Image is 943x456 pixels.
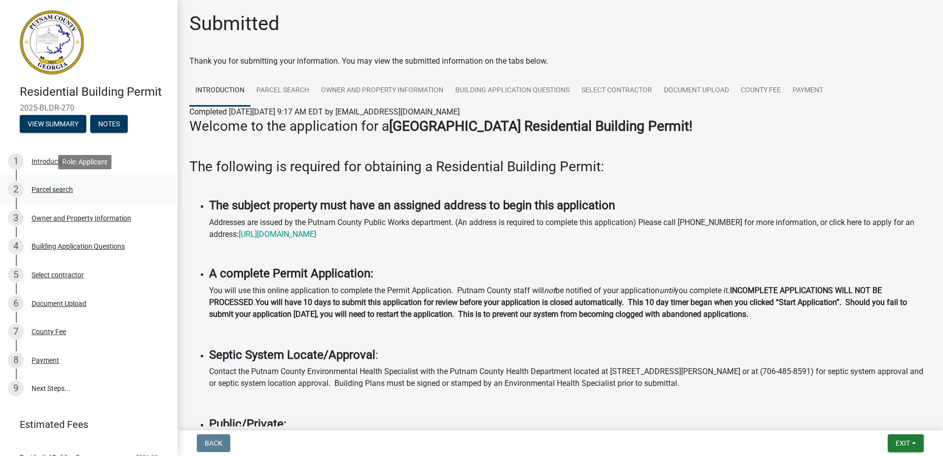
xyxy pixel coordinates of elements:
a: Payment [787,75,829,107]
div: 1 [8,153,24,169]
a: Select contractor [576,75,658,107]
span: 2025-BLDR-270 [20,103,158,113]
strong: [GEOGRAPHIC_DATA] Residential Building Permit! [389,118,692,134]
span: Completed [DATE][DATE] 9:17 AM EDT by [EMAIL_ADDRESS][DOMAIN_NAME] [189,107,460,116]
strong: Public/Private: [209,417,287,431]
div: County Fee [32,328,66,335]
strong: The subject property must have an assigned address to begin this application [209,198,615,212]
div: Document Upload [32,300,86,307]
div: 2 [8,182,24,197]
div: 5 [8,267,24,283]
p: Addresses are issued by the Putnam County Public Works department. (An address is required to com... [209,217,931,240]
wm-modal-confirm: Summary [20,120,86,128]
div: 7 [8,324,24,340]
div: 4 [8,238,24,254]
a: County Fee [735,75,787,107]
div: Payment [32,357,59,364]
img: Putnam County, Georgia [20,10,84,75]
div: Parcel search [32,186,73,193]
a: Parcel search [251,75,315,107]
div: Role: Applicant [58,155,111,169]
div: Select contractor [32,271,84,278]
strong: You will have 10 days to submit this application for review before your application is closed aut... [209,298,907,319]
h4: : [209,348,931,362]
button: Exit [888,434,924,452]
span: Exit [896,439,910,447]
p: Contact the Putnam County Environmental Health Specialist with the Putnam County Health Departmen... [209,366,931,389]
span: Back [205,439,222,447]
i: not [544,286,555,295]
a: Building Application Questions [449,75,576,107]
strong: Septic System Locate/Approval [209,348,375,362]
a: [URL][DOMAIN_NAME] [239,229,316,239]
i: until [659,286,675,295]
div: Thank you for submitting your information. You may view the submitted information on the tabs below. [189,55,931,67]
div: Owner and Property Information [32,215,131,222]
strong: A complete Permit Application: [209,266,373,280]
button: Back [197,434,230,452]
h3: The following is required for obtaining a Residential Building Permit: [189,158,931,175]
button: Notes [90,115,128,133]
button: View Summary [20,115,86,133]
div: 3 [8,210,24,226]
div: 9 [8,380,24,396]
a: Introduction [189,75,251,107]
div: Building Application Questions [32,243,125,250]
wm-modal-confirm: Notes [90,120,128,128]
div: 8 [8,352,24,368]
h4: Residential Building Permit [20,85,170,99]
a: Owner and Property Information [315,75,449,107]
strong: INCOMPLETE APPLICATIONS WILL NOT BE PROCESSED [209,286,882,307]
div: Introduction [32,158,70,165]
a: Document Upload [658,75,735,107]
a: Estimated Fees [8,415,162,434]
p: You will use this online application to complete the Permit Application. Putnam County staff will... [209,285,931,320]
div: 6 [8,296,24,311]
h3: Welcome to the application for a [189,118,931,135]
h1: Submitted [189,12,280,36]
